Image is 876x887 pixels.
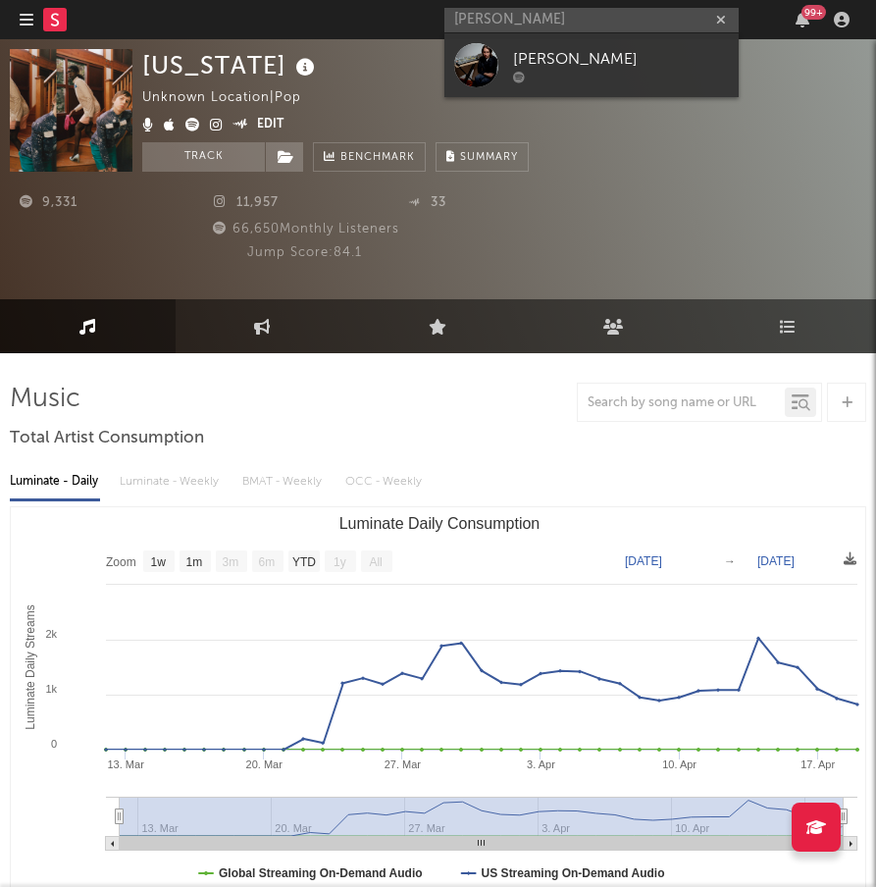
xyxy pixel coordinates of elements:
[257,114,283,137] button: Edit
[142,142,265,172] button: Track
[313,142,426,172] a: Benchmark
[801,5,826,20] div: 99 +
[757,554,795,568] text: [DATE]
[10,427,204,450] span: Total Artist Consumption
[219,866,423,880] text: Global Streaming On-Demand Audio
[800,758,835,770] text: 17. Apr
[578,395,785,411] input: Search by song name or URL
[151,555,167,569] text: 1w
[369,555,382,569] text: All
[444,8,739,32] input: Search for artists
[223,555,239,569] text: 3m
[339,515,541,532] text: Luminate Daily Consumption
[259,555,276,569] text: 6m
[408,196,446,209] span: 33
[45,628,57,640] text: 2k
[796,12,809,27] button: 99+
[385,758,422,770] text: 27. Mar
[444,33,739,97] a: [PERSON_NAME]
[210,223,399,235] span: 66,650 Monthly Listeners
[482,866,665,880] text: US Streaming On-Demand Audio
[108,758,145,770] text: 13. Mar
[527,758,555,770] text: 3. Apr
[246,758,283,770] text: 20. Mar
[247,246,362,259] span: Jump Score: 84.1
[186,555,203,569] text: 1m
[142,49,320,81] div: [US_STATE]
[460,152,518,163] span: Summary
[662,758,696,770] text: 10. Apr
[45,683,57,695] text: 1k
[513,47,729,71] div: [PERSON_NAME]
[334,555,346,569] text: 1y
[106,555,136,569] text: Zoom
[625,554,662,568] text: [DATE]
[24,604,37,729] text: Luminate Daily Streams
[51,738,57,750] text: 0
[724,554,736,568] text: →
[142,86,324,110] div: Unknown Location | Pop
[10,465,100,498] div: Luminate - Daily
[292,555,316,569] text: YTD
[436,142,529,172] button: Summary
[214,196,279,209] span: 11,957
[20,196,77,209] span: 9,331
[340,146,415,170] span: Benchmark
